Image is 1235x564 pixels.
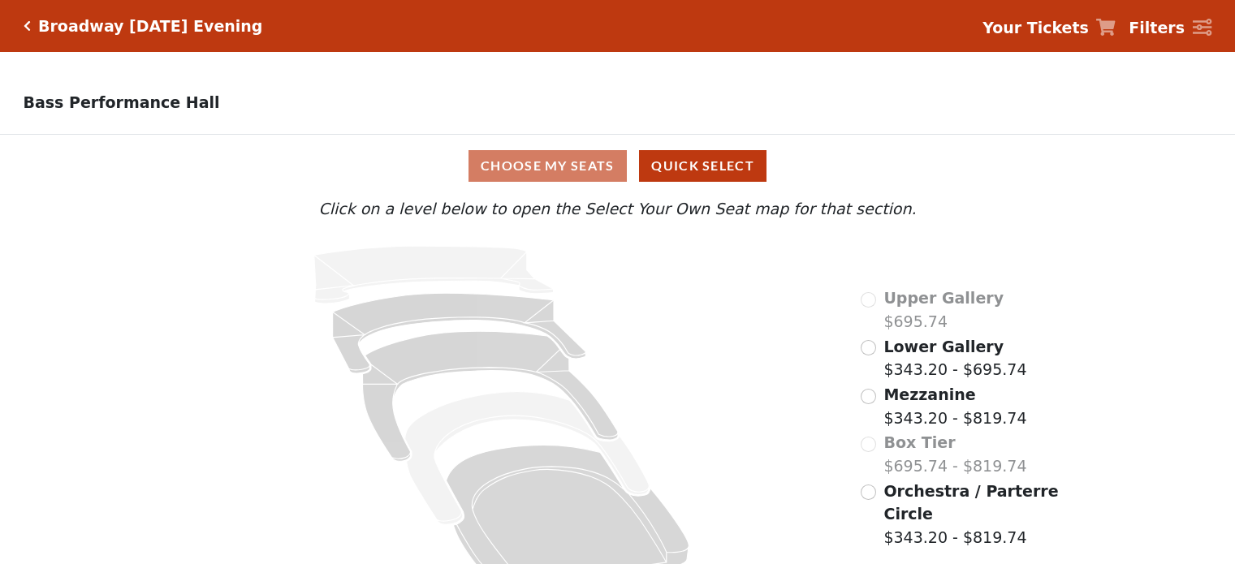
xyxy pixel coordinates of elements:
a: Filters [1129,16,1211,40]
strong: Filters [1129,19,1185,37]
span: Lower Gallery [883,338,1004,355]
path: Lower Gallery - Seats Available: 32 [333,293,586,373]
strong: Your Tickets [982,19,1089,37]
path: Upper Gallery - Seats Available: 0 [314,246,554,304]
p: Click on a level below to open the Select Your Own Seat map for that section. [166,197,1069,221]
label: $695.74 [883,286,1004,333]
label: $343.20 - $695.74 [883,335,1026,381]
label: $695.74 - $819.74 [883,431,1026,477]
h5: Broadway [DATE] Evening [38,17,262,36]
span: Upper Gallery [883,289,1004,307]
button: Quick Select [639,150,766,182]
a: Click here to go back to filters [24,20,31,32]
label: $343.20 - $819.74 [883,480,1060,549]
span: Mezzanine [883,385,975,403]
span: Box Tier [883,433,955,451]
label: $343.20 - $819.74 [883,383,1026,429]
span: Orchestra / Parterre Circle [883,482,1058,523]
a: Your Tickets [982,16,1116,40]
